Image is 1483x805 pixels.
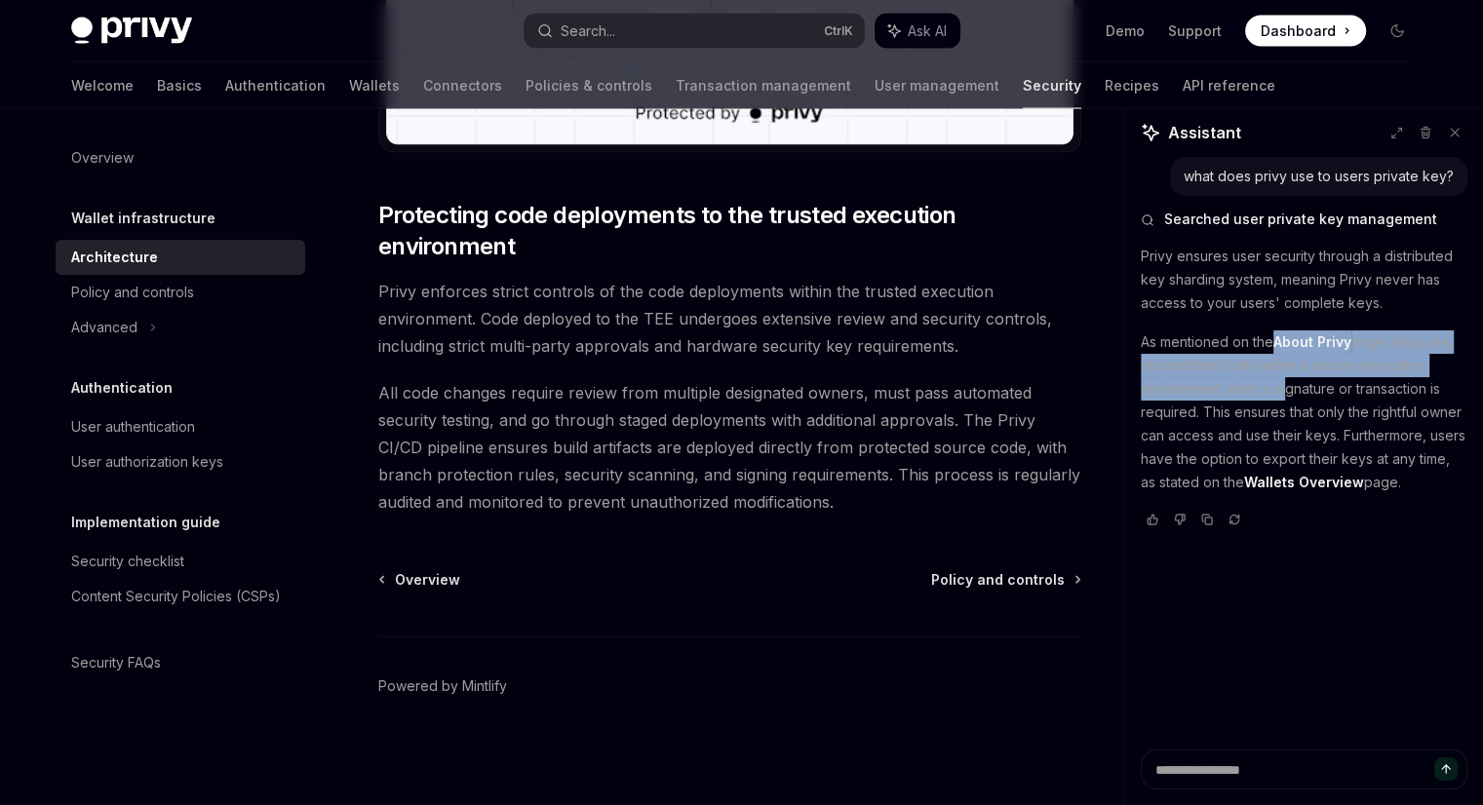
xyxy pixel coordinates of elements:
[1183,62,1275,109] a: API reference
[395,570,460,590] span: Overview
[1273,333,1351,350] strong: About Privy
[676,62,851,109] a: Transaction management
[225,62,326,109] a: Authentication
[1023,62,1081,109] a: Security
[931,570,1079,590] a: Policy and controls
[157,62,202,109] a: Basics
[378,676,507,696] a: Powered by Mintlify
[71,376,173,400] h5: Authentication
[1184,167,1454,186] div: what does privy use to users private key?
[1434,757,1458,781] button: Send message
[71,511,220,534] h5: Implementation guide
[1141,245,1467,315] p: Privy ensures user security through a distributed key sharding system, meaning Privy never has ac...
[56,240,305,275] a: Architecture
[71,62,134,109] a: Welcome
[378,379,1081,516] span: All code changes require review from multiple designated owners, must pass automated security tes...
[71,246,158,269] div: Architecture
[56,444,305,479] a: User authorization keys
[71,146,134,170] div: Overview
[71,18,192,45] img: dark logo
[378,200,1081,262] span: Protecting code deployments to the trusted execution environment
[71,281,194,304] div: Policy and controls
[71,207,215,230] h5: Wallet infrastructure
[824,23,853,39] span: Ctrl K
[71,316,137,339] div: Advanced
[1164,210,1437,229] span: Searched user private key management
[875,14,960,49] button: Ask AI
[908,21,947,41] span: Ask AI
[71,651,161,674] div: Security FAQs
[1141,330,1467,494] p: As mentioned on the page, keys are reconstituted only within a secure execution environment when ...
[56,140,305,175] a: Overview
[56,645,305,680] a: Security FAQs
[1245,16,1366,47] a: Dashboard
[1141,210,1467,229] button: Searched user private key management
[526,62,652,109] a: Policies & controls
[71,550,184,573] div: Security checklist
[931,570,1065,590] span: Policy and controls
[875,62,999,109] a: User management
[378,278,1081,360] span: Privy enforces strict controls of the code deployments within the trusted execution environment. ...
[1261,21,1336,41] span: Dashboard
[1168,21,1222,41] a: Support
[1105,62,1159,109] a: Recipes
[71,585,281,608] div: Content Security Policies (CSPs)
[71,415,195,439] div: User authentication
[56,544,305,579] a: Security checklist
[561,19,615,43] div: Search...
[56,409,305,444] a: User authentication
[1382,16,1413,47] button: Toggle dark mode
[380,570,460,590] a: Overview
[1106,21,1145,41] a: Demo
[524,14,865,49] button: Search...CtrlK
[423,62,502,109] a: Connectors
[349,62,400,109] a: Wallets
[1168,121,1241,144] span: Assistant
[71,450,223,474] div: User authorization keys
[1244,474,1364,490] strong: Wallets Overview
[56,579,305,614] a: Content Security Policies (CSPs)
[56,275,305,310] a: Policy and controls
